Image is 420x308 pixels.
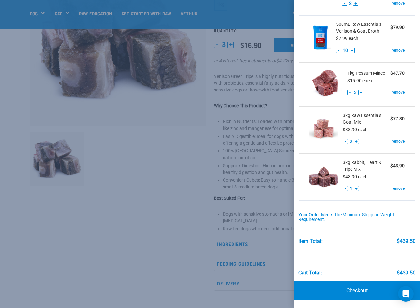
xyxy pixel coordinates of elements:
div: Open Intercom Messenger [398,286,414,302]
button: + [353,1,358,6]
div: Your order meets the minimum shipping weight requirement. [298,212,416,223]
span: 500mL Raw Essentials Venison & Goat Broth [336,21,390,34]
strong: $43.90 [390,163,405,168]
a: Checkout [294,281,420,300]
span: 10 [343,47,348,54]
a: remove [392,139,405,144]
a: remove [392,186,405,191]
span: $38.90 each [343,127,368,132]
span: $15.90 each [347,78,372,83]
button: - [343,186,348,191]
span: 2 [350,138,352,145]
strong: $77.80 [390,116,405,121]
a: remove [392,47,405,53]
span: $7.99 each [336,36,358,41]
div: $439.50 [397,238,415,244]
a: remove [392,90,405,95]
button: + [354,186,359,191]
button: + [358,90,363,95]
div: Cart total: [298,270,322,276]
a: remove [392,0,405,6]
span: 1 [350,185,352,192]
img: Raw Essentials Goat Mix [309,112,338,145]
img: Rabbit, Heart & Tripe Mix [309,159,338,192]
button: + [350,48,355,53]
button: - [336,48,341,53]
strong: $47.70 [390,71,405,76]
span: 3kg Rabbit, Heart & Tripe Mix [343,159,390,173]
span: 3kg Raw Essentials Goat Mix [343,112,390,126]
div: $439.50 [397,270,415,276]
span: $43.90 each [343,174,368,179]
img: Raw Essentials Venison & Goat Broth [309,21,331,54]
button: - [347,90,352,95]
button: - [343,139,348,144]
img: Possum Mince [309,68,342,101]
button: + [354,139,359,144]
div: Item Total: [298,238,323,244]
span: 1kg Possum Mince [347,70,385,77]
span: 3 [354,89,357,96]
strong: $79.90 [390,25,405,30]
button: - [342,1,347,6]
